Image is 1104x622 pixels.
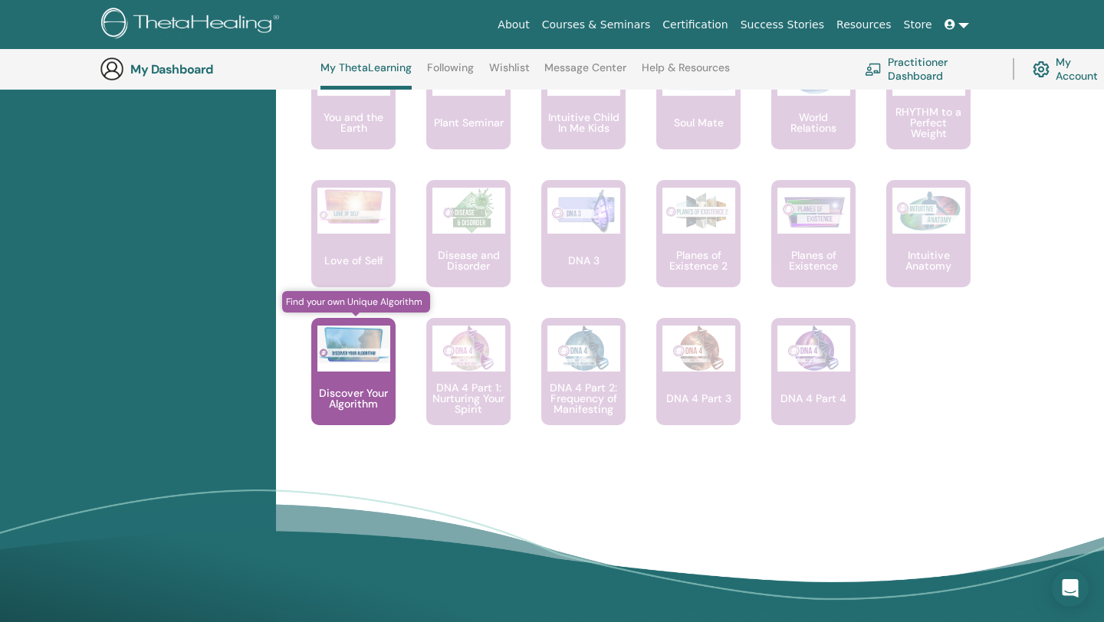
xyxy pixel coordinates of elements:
[660,393,738,404] p: DNA 4 Part 3
[771,250,856,271] p: Planes of Existence
[656,180,741,318] a: Planes of Existence 2 Planes of Existence 2
[656,318,741,456] a: DNA 4 Part 3 DNA 4 Part 3
[865,63,882,75] img: chalkboard-teacher.svg
[101,8,284,42] img: logo.png
[426,382,511,414] p: DNA 4 Part 1: Nurturing Your Spirit
[547,188,620,234] img: DNA 3
[432,326,505,372] img: DNA 4 Part 1: Nurturing Your Spirit
[1052,570,1089,607] div: Open Intercom Messenger
[311,42,396,180] a: You and the Earth You and the Earth
[777,188,850,234] img: Planes of Existence
[311,318,396,456] a: Find your own Unique Algorithm Discover Your Algorithm Discover Your Algorithm
[886,250,971,271] p: Intuitive Anatomy
[318,255,389,266] p: Love of Self
[541,382,626,414] p: DNA 4 Part 2: Frequency of Manifesting
[562,255,606,266] p: DNA 3
[898,11,938,39] a: Store
[547,326,620,372] img: DNA 4 Part 2: Frequency of Manifesting
[426,180,511,318] a: Disease and Disorder Disease and Disorder
[541,42,626,180] a: Intuitive Child In Me Kids Intuitive Child In Me Kids
[282,291,430,313] span: Find your own Unique Algorithm
[771,318,856,456] a: DNA 4 Part 4 DNA 4 Part 4
[886,42,971,180] a: RHYTHM to a Perfect Weight RHYTHM to a Perfect Weight
[668,117,730,128] p: Soul Mate
[642,61,730,86] a: Help & Resources
[432,188,505,234] img: Disease and Disorder
[130,62,284,77] h3: My Dashboard
[491,11,535,39] a: About
[662,326,735,372] img: DNA 4 Part 3
[656,11,734,39] a: Certification
[774,393,853,404] p: DNA 4 Part 4
[865,52,994,86] a: Practitioner Dashboard
[427,61,474,86] a: Following
[886,106,971,139] p: RHYTHM to a Perfect Weight
[536,11,657,39] a: Courses & Seminars
[777,326,850,372] img: DNA 4 Part 4
[320,61,412,90] a: My ThetaLearning
[734,11,830,39] a: Success Stories
[771,42,856,180] a: World Relations World Relations
[656,42,741,180] a: Soul Mate Soul Mate
[311,112,396,133] p: You and the Earth
[489,61,530,86] a: Wishlist
[428,117,510,128] p: Plant Seminar
[100,57,124,81] img: generic-user-icon.jpg
[1033,57,1050,81] img: cog.svg
[771,112,856,133] p: World Relations
[311,388,396,409] p: Discover Your Algorithm
[541,112,626,133] p: Intuitive Child In Me Kids
[662,188,735,234] img: Planes of Existence 2
[544,61,626,86] a: Message Center
[426,250,511,271] p: Disease and Disorder
[886,180,971,318] a: Intuitive Anatomy Intuitive Anatomy
[426,42,511,180] a: Plant Seminar Plant Seminar
[311,180,396,318] a: Love of Self Love of Self
[892,188,965,234] img: Intuitive Anatomy
[656,250,741,271] p: Planes of Existence 2
[317,326,390,363] img: Discover Your Algorithm
[771,180,856,318] a: Planes of Existence Planes of Existence
[426,318,511,456] a: DNA 4 Part 1: Nurturing Your Spirit DNA 4 Part 1: Nurturing Your Spirit
[541,180,626,318] a: DNA 3 DNA 3
[317,188,390,225] img: Love of Self
[541,318,626,456] a: DNA 4 Part 2: Frequency of Manifesting DNA 4 Part 2: Frequency of Manifesting
[830,11,898,39] a: Resources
